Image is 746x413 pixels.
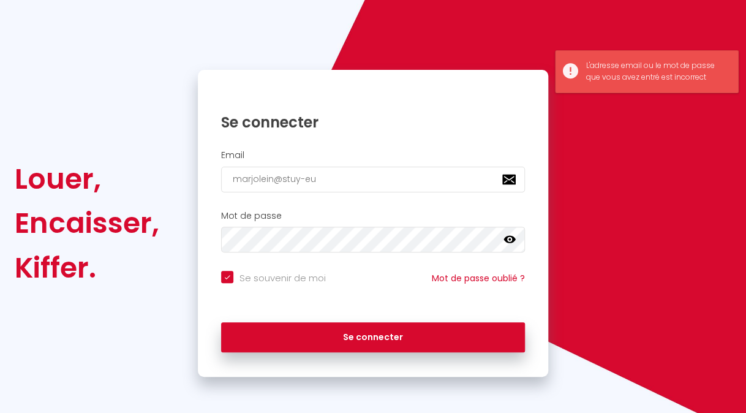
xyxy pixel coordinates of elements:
h1: Se connecter [221,113,525,132]
h2: Email [221,150,525,161]
button: Se connecter [221,322,525,353]
div: Louer, [15,157,159,201]
h2: Mot de passe [221,211,525,221]
a: Mot de passe oublié ? [432,272,525,284]
div: Kiffer. [15,246,159,290]
input: Ton Email [221,167,525,192]
div: Encaisser, [15,201,159,245]
div: L'adresse email ou le mot de passe que vous avez entré est incorrect [586,60,726,83]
